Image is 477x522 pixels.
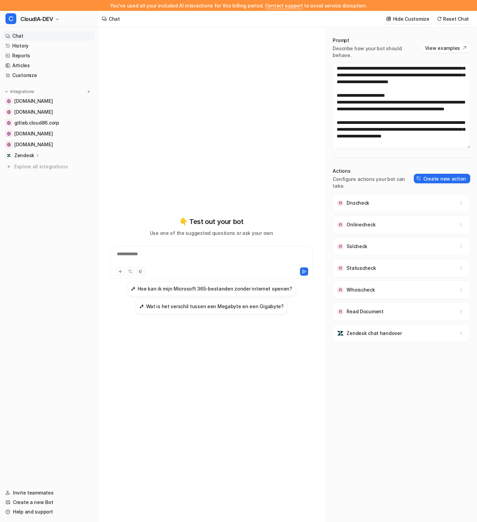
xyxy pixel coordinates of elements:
img: cloud86.io [7,99,11,103]
a: Articles [3,61,95,70]
button: Wat is het verschil tussen een Megabyte en een Gigabyte?Wat is het verschil tussen een Megabyte e... [135,299,288,314]
button: Hoe kan ik mijn Microsoft 365-bestanden zonder internet openen?Hoe kan ik mijn Microsoft 365-best... [127,281,296,296]
img: menu_add.svg [86,89,91,94]
p: Sslcheck [347,243,367,250]
span: [DOMAIN_NAME] [14,98,53,105]
img: Zendesk [7,153,11,157]
img: gitlab.cloud86.corp [7,121,11,125]
p: Dnscheck [347,200,369,206]
p: Prompt [333,37,421,44]
a: check86.nl[DOMAIN_NAME] [3,140,95,149]
span: C [5,13,16,24]
a: docs.litespeedtech.com[DOMAIN_NAME] [3,107,95,117]
img: Onlinecheck icon [337,221,344,228]
img: Whoischeck icon [337,286,344,293]
p: Whoischeck [347,286,375,293]
a: cloud86.io[DOMAIN_NAME] [3,96,95,106]
img: support.wix.com [7,132,11,136]
span: [DOMAIN_NAME] [14,109,53,115]
img: Wat is het verschil tussen een Megabyte en een Gigabyte? [139,304,144,309]
img: Zendesk chat handover icon [337,330,344,337]
a: Customize [3,71,95,80]
span: gitlab.cloud86.corp [14,119,59,126]
img: docs.litespeedtech.com [7,110,11,114]
a: Chat [3,31,95,41]
p: Actions [333,168,413,174]
button: Integrations [3,88,36,95]
a: Help and support [3,507,95,517]
span: CloudIA-DEV [20,14,53,24]
span: Explore all integrations [14,161,92,172]
p: Zendesk [14,152,34,159]
a: gitlab.cloud86.corpgitlab.cloud86.corp [3,118,95,128]
img: Sslcheck icon [337,243,344,250]
button: Reset Chat [435,14,472,24]
p: Statuscheck [347,265,376,272]
p: Configure actions your bot can take. [333,176,413,189]
h3: Hoe kan ik mijn Microsoft 365-bestanden zonder internet openen? [138,285,292,292]
a: Invite teammates [3,488,95,498]
button: Hide Customize [384,14,432,24]
a: Reports [3,51,95,60]
span: [DOMAIN_NAME] [14,141,53,148]
a: Explore all integrations [3,162,95,171]
a: Create a new Bot [3,498,95,507]
p: Use one of the suggested questions or ask your own [150,229,273,237]
img: expand menu [4,89,9,94]
p: Onlinecheck [347,221,375,228]
button: View examples [422,43,470,53]
p: Zendesk chat handover [347,330,402,337]
div: Chat [109,15,120,22]
span: Contact support [265,3,303,8]
img: Hoe kan ik mijn Microsoft 365-bestanden zonder internet openen? [131,286,136,291]
img: Read Document icon [337,308,344,315]
img: explore all integrations [5,163,12,170]
p: Integrations [10,89,34,94]
img: Dnscheck icon [337,200,344,206]
p: Describe how your bot should behave. [333,45,421,59]
img: reset [437,16,442,21]
p: Hide Customize [393,15,429,22]
span: [DOMAIN_NAME] [14,130,53,137]
img: customize [386,16,391,21]
img: check86.nl [7,143,11,147]
p: 👇 Test out your bot [179,217,243,227]
a: History [3,41,95,51]
h3: Wat is het verschil tussen een Megabyte en een Gigabyte? [146,303,284,310]
p: Read Document [347,308,383,315]
img: create-action-icon.svg [417,176,421,181]
button: Create new action [414,174,470,183]
img: Statuscheck icon [337,265,344,272]
a: support.wix.com[DOMAIN_NAME] [3,129,95,138]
